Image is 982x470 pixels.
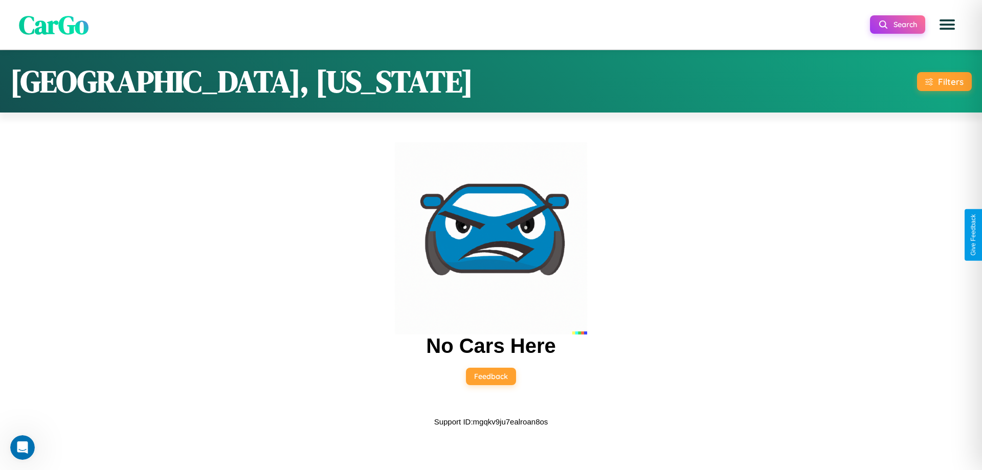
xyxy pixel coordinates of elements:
[19,7,88,42] span: CarGo
[870,15,925,34] button: Search
[10,60,473,102] h1: [GEOGRAPHIC_DATA], [US_STATE]
[395,142,587,334] img: car
[933,10,962,39] button: Open menu
[434,415,548,429] p: Support ID: mgqkv9ju7ealroan8os
[917,72,972,91] button: Filters
[970,214,977,256] div: Give Feedback
[938,76,964,87] div: Filters
[894,20,917,29] span: Search
[10,435,35,460] iframe: Intercom live chat
[426,334,555,357] h2: No Cars Here
[466,368,516,385] button: Feedback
